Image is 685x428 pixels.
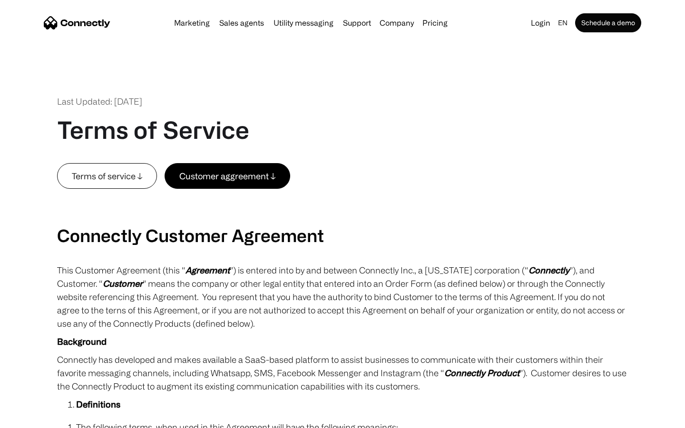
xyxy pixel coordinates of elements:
[57,95,142,108] div: Last Updated: [DATE]
[57,353,628,393] p: Connectly has developed and makes available a SaaS-based platform to assist businesses to communi...
[419,19,451,27] a: Pricing
[57,225,628,245] h2: Connectly Customer Agreement
[57,337,107,346] strong: Background
[57,207,628,220] p: ‍
[575,13,641,32] a: Schedule a demo
[558,16,568,29] div: en
[339,19,375,27] a: Support
[444,368,519,378] em: Connectly Product
[179,169,275,183] div: Customer aggreement ↓
[57,189,628,202] p: ‍
[103,279,143,288] em: Customer
[57,116,249,144] h1: Terms of Service
[528,265,569,275] em: Connectly
[215,19,268,27] a: Sales agents
[186,265,230,275] em: Agreement
[527,16,554,29] a: Login
[270,19,337,27] a: Utility messaging
[10,410,57,425] aside: Language selected: English
[170,19,214,27] a: Marketing
[380,16,414,29] div: Company
[76,399,120,409] strong: Definitions
[72,169,142,183] div: Terms of service ↓
[57,263,628,330] p: This Customer Agreement (this “ ”) is entered into by and between Connectly Inc., a [US_STATE] co...
[19,411,57,425] ul: Language list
